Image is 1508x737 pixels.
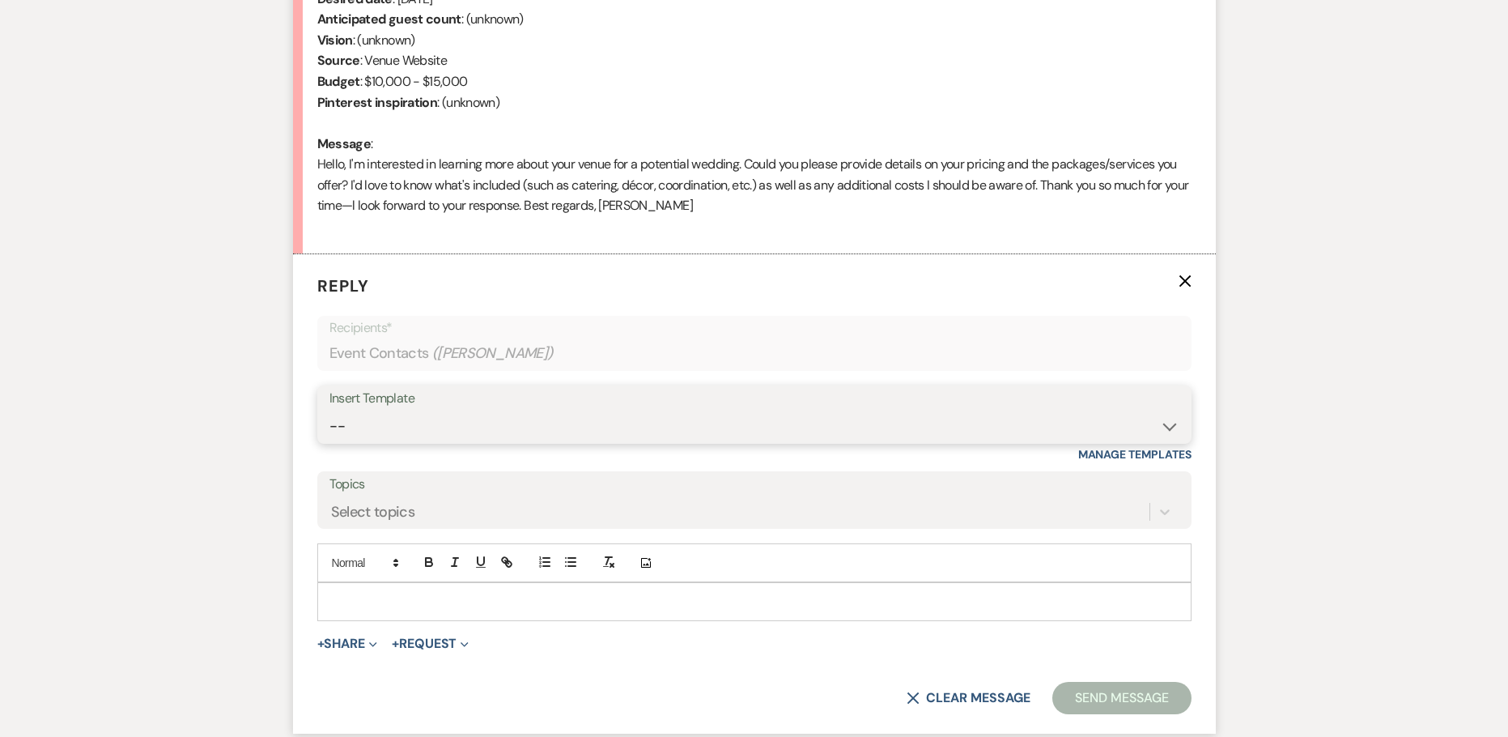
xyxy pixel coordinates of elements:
div: Insert Template [329,387,1179,411]
button: Share [317,637,378,650]
b: Pinterest inspiration [317,94,438,111]
b: Vision [317,32,353,49]
a: Manage Templates [1078,447,1192,462]
p: Recipients* [329,317,1179,339]
b: Anticipated guest count [317,11,461,28]
span: ( [PERSON_NAME] ) [432,343,554,364]
button: Request [392,637,469,650]
button: Clear message [907,692,1030,705]
span: + [317,637,325,650]
div: Event Contacts [329,338,1179,369]
button: Send Message [1052,682,1191,714]
label: Topics [329,473,1179,496]
b: Source [317,52,360,69]
b: Message [317,135,372,152]
span: + [392,637,399,650]
span: Reply [317,275,369,296]
div: Select topics [331,501,415,523]
b: Budget [317,73,360,90]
